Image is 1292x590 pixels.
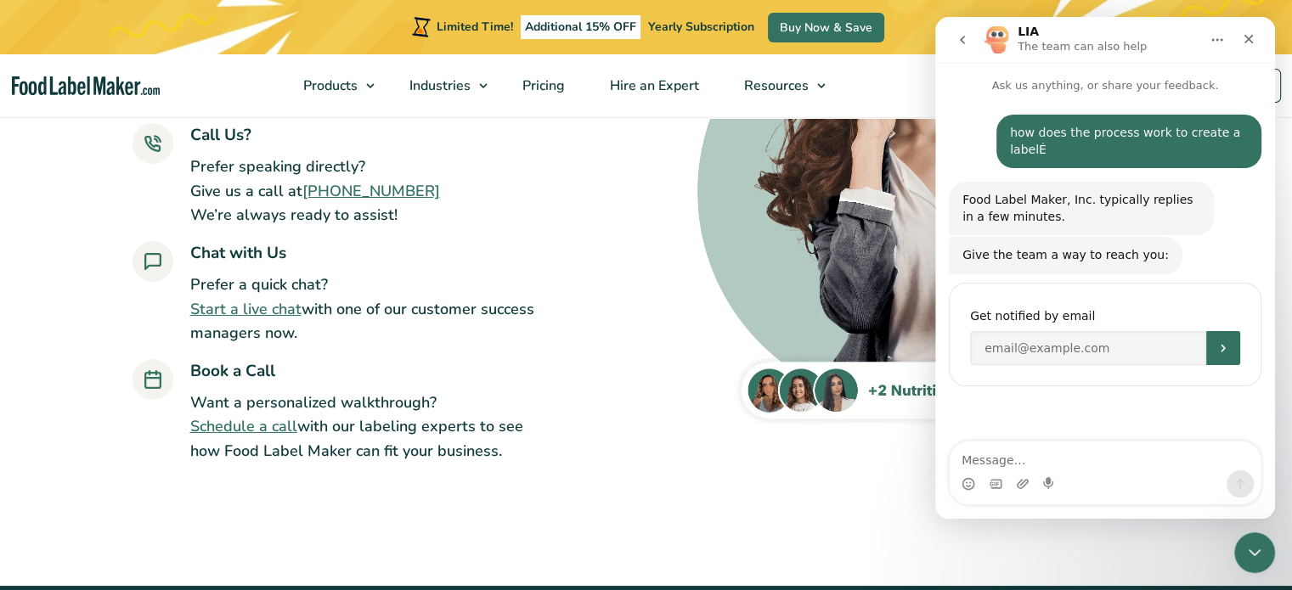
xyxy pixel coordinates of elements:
p: Want a personalized walkthrough? with our labeling experts to see how Food Label Maker can fit yo... [190,391,536,464]
a: Buy Now & Save [768,13,884,42]
span: Yearly Subscription [648,19,754,35]
span: Additional 15% OFF [521,15,640,39]
a: Industries [387,54,496,117]
a: Resources [722,54,834,117]
span: Products [298,76,359,95]
a: Schedule a call [190,416,297,436]
strong: Chat with Us [190,242,286,264]
a: Start a live chat [190,299,302,319]
span: Limited Time! [437,19,513,35]
strong: Call Us? [190,124,251,146]
a: Pricing [500,54,584,117]
p: Prefer a quick chat? with one of our customer success managers now. [190,273,536,346]
a: Products [281,54,383,117]
span: Industries [404,76,472,95]
iframe: Intercom live chat [935,17,1275,519]
span: Hire an Expert [605,76,701,95]
iframe: Intercom live chat [1234,532,1275,573]
span: Resources [739,76,810,95]
a: Hire an Expert [588,54,718,117]
span: Pricing [517,76,567,95]
strong: Book a Call [190,360,275,382]
a: [PHONE_NUMBER] [302,181,440,201]
a: Food Label Maker homepage [12,76,160,96]
p: Prefer speaking directly? Give us a call at We’re always ready to assist! [190,155,440,228]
